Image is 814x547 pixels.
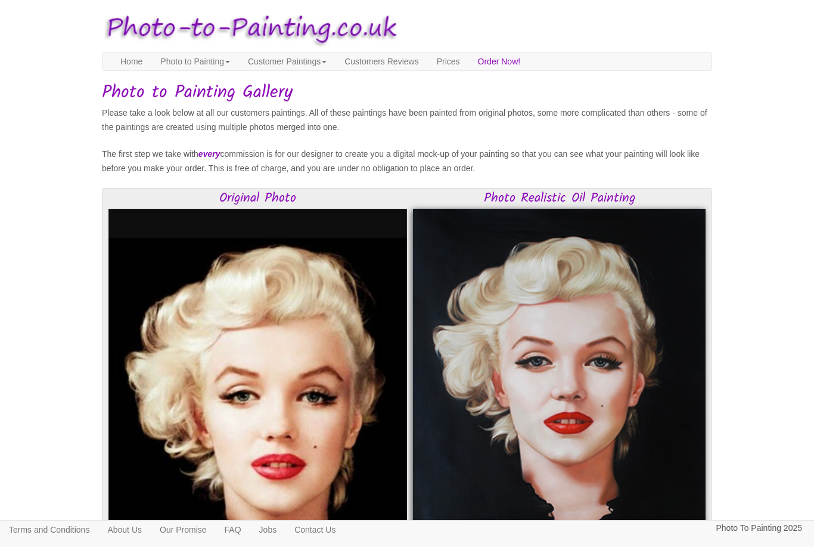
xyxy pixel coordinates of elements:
[216,521,250,539] a: FAQ
[198,149,220,159] em: every
[413,191,706,206] h3: Photo Realistic Oil Painting
[108,191,407,206] h3: Original Photo
[469,52,530,70] a: Order Now!
[239,52,335,70] a: Customer Paintings
[151,52,239,70] a: Photo to Painting
[428,52,469,70] a: Prices
[335,52,427,70] a: Customers Reviews
[102,106,712,135] p: Please take a look below at all our customers paintings. All of these paintings have been painted...
[96,6,401,52] img: Photo to Painting
[250,521,286,539] a: Jobs
[285,521,344,539] a: Contact Us
[716,521,802,536] p: Photo To Painting 2025
[102,147,712,176] p: The first step we take with commission is for our designer to create you a digital mock-up of you...
[102,83,712,103] h1: Photo to Painting Gallery
[151,521,216,539] a: Our Promise
[111,52,151,70] a: Home
[98,521,151,539] a: About Us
